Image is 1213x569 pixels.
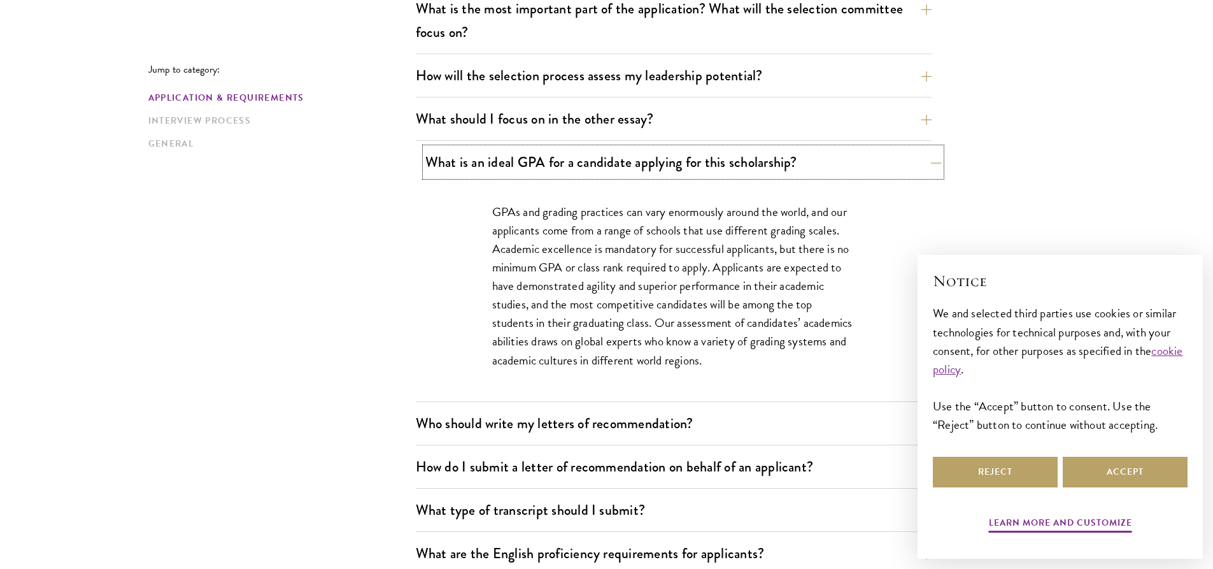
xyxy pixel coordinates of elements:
button: What are the English proficiency requirements for applicants? [416,539,932,568]
a: cookie policy [933,342,1183,378]
a: Application & Requirements [148,91,408,104]
button: What is an ideal GPA for a candidate applying for this scholarship? [425,148,941,176]
a: Interview Process [148,114,408,127]
h2: Notice [933,270,1188,292]
button: Who should write my letters of recommendation? [416,409,932,438]
button: How will the selection process assess my leadership potential? [416,61,932,90]
a: General [148,137,408,150]
button: How do I submit a letter of recommendation on behalf of an applicant? [416,452,932,481]
p: GPAs and grading practices can vary enormously around the world, and our applicants come from a r... [492,203,855,370]
div: We and selected third parties use cookies or similar technologies for technical purposes and, wit... [933,304,1188,433]
button: What type of transcript should I submit? [416,496,932,524]
p: Jump to category: [148,64,416,75]
button: Learn more and customize [989,515,1132,535]
button: Reject [933,457,1058,487]
button: Accept [1063,457,1188,487]
button: What should I focus on in the other essay? [416,104,932,133]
